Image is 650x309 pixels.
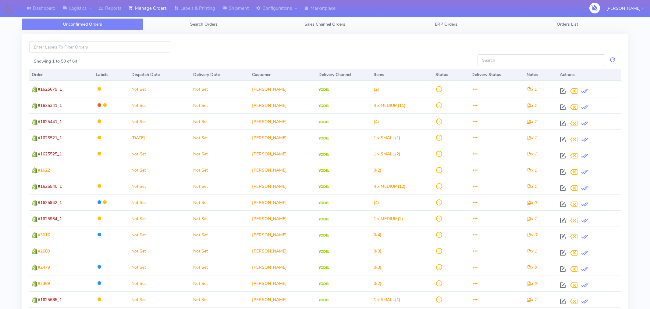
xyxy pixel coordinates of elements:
[191,194,250,210] td: Not Set
[250,162,316,178] td: [PERSON_NAME]
[374,248,382,254] span: (3)
[38,167,50,173] span: #1622
[250,194,316,210] td: [PERSON_NAME]
[250,243,316,259] td: [PERSON_NAME]
[318,282,329,285] img: Yodel
[129,129,191,146] td: [DATE]
[129,146,191,162] td: Not Set
[374,184,398,189] span: 4 x MEDIUM
[22,18,628,30] ul: Tabs
[374,264,382,270] span: (3)
[38,248,50,254] span: #2680
[374,232,376,238] span: 0
[34,58,77,64] label: Showing 1 to 50 of 64
[191,291,250,307] td: Not Set
[374,232,382,238] span: (4)
[318,218,329,221] img: Yodel
[374,264,376,270] span: 0
[374,103,398,108] span: 4 x MEDIUM
[318,88,329,91] img: Yodel
[250,291,316,307] td: [PERSON_NAME]
[478,54,605,66] input: Search
[29,41,170,53] input: Enter Labels To Filter Orders
[129,113,191,129] td: Not Set
[93,69,129,81] th: Labels
[63,21,102,27] span: Unconfirmed Orders
[250,81,316,97] td: [PERSON_NAME]
[191,210,250,227] td: Not Set
[38,86,62,92] span: #1625679_1
[304,21,345,27] span: Sales Channel Orders
[318,185,329,188] img: Yodel
[374,119,379,125] span: (4)
[318,266,329,269] img: Yodel
[250,178,316,194] td: [PERSON_NAME]
[318,299,329,302] img: Yodel
[190,21,218,27] span: Search Orders
[129,227,191,243] td: Not Set
[316,69,371,81] th: Delivery Channel
[38,281,50,286] span: #2369
[318,104,329,107] img: Yodel
[191,113,250,129] td: Not Set
[374,103,406,108] span: (11)
[527,248,537,254] i: x 1
[191,97,250,113] td: Not Set
[129,69,191,81] th: Dispatch Date
[38,151,62,157] span: #1625525_1
[374,297,400,303] span: (1)
[191,227,250,243] td: Not Set
[374,86,379,92] span: (2)
[374,297,395,303] span: 1 x SMALL
[38,103,62,108] span: #1625341_1
[527,119,537,125] i: x 1
[374,216,398,222] span: 1 x MEDIUM
[527,200,537,205] i: x 0
[29,69,93,81] th: Order
[374,151,400,157] span: (2)
[527,216,537,222] i: x 1
[318,250,329,253] img: Yodel
[318,202,329,205] img: Yodel
[38,232,50,238] span: #3016
[374,167,382,173] span: (2)
[374,135,400,141] span: (1)
[129,97,191,113] td: Not Set
[524,69,557,81] th: Notes
[374,216,403,222] span: (2)
[374,184,406,189] span: (12)
[374,135,395,141] span: 1 x SMALL
[527,297,537,303] i: x 1
[250,210,316,227] td: [PERSON_NAME]
[527,167,537,173] i: x 1
[557,21,578,27] span: Orders List
[371,69,433,81] th: Items
[318,153,329,156] img: Yodel
[129,194,191,210] td: Not Set
[374,200,379,205] span: (4)
[129,178,191,194] td: Not Set
[129,275,191,291] td: Not Set
[318,137,329,140] img: Yodel
[527,232,537,238] i: x 0
[250,227,316,243] td: [PERSON_NAME]
[557,69,621,81] th: Actions
[527,103,537,108] i: x 1
[191,162,250,178] td: Not Set
[250,69,316,81] th: Customer
[129,210,191,227] td: Not Set
[129,243,191,259] td: Not Set
[38,184,62,189] span: #1625540_1
[129,81,191,97] td: Not Set
[38,119,62,125] span: #1625441_1
[318,234,329,237] img: Yodel
[38,200,62,205] span: #1625942_1
[435,21,457,27] span: ERP Orders
[38,297,62,303] span: #1625685_1
[527,86,537,92] i: x 1
[374,248,376,254] span: 0
[527,135,537,141] i: x 1
[191,81,250,97] td: Not Set
[469,69,524,81] th: Delivery Status
[38,216,62,222] span: #1625934_1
